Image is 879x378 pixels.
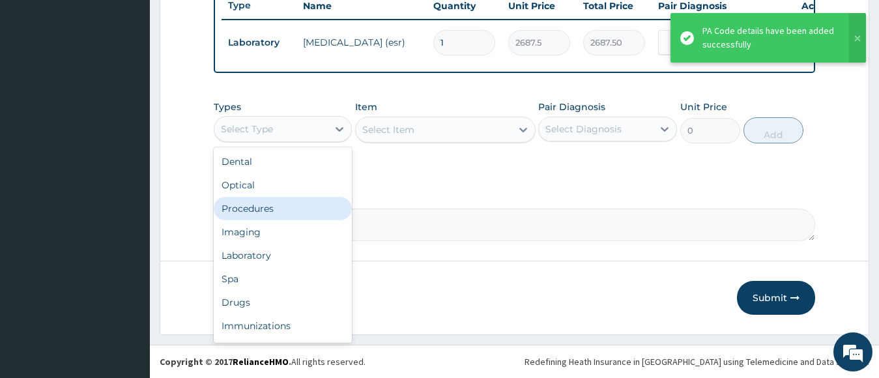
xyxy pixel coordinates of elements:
label: Item [355,100,377,113]
textarea: Type your message and hit 'Enter' [7,245,248,291]
a: RelianceHMO [233,356,289,368]
button: Add [743,117,803,143]
td: [MEDICAL_DATA] (esr) [296,29,427,55]
strong: Copyright © 2017 . [160,356,291,368]
div: Dental [214,150,353,173]
div: PA Code details have been added successfully [702,24,837,51]
div: Chat with us now [68,73,219,90]
div: Laboratory [214,244,353,267]
div: Optical [214,173,353,197]
label: Unit Price [680,100,727,113]
div: Procedures [214,197,353,220]
span: We're online! [76,109,180,240]
img: d_794563401_company_1708531726252_794563401 [24,65,53,98]
label: Pair Diagnosis [538,100,605,113]
div: Drugs [214,291,353,314]
label: Types [214,102,241,113]
div: Select Diagnosis [545,123,622,136]
label: Comment [214,190,816,201]
div: Others [214,338,353,361]
div: Minimize live chat window [214,7,245,38]
button: Submit [737,281,815,315]
div: Spa [214,267,353,291]
div: Immunizations [214,314,353,338]
footer: All rights reserved. [150,345,879,378]
td: Laboratory [222,31,296,55]
div: Select Type [221,123,273,136]
div: Redefining Heath Insurance in [GEOGRAPHIC_DATA] using Telemedicine and Data Science! [525,355,869,368]
div: Imaging [214,220,353,244]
